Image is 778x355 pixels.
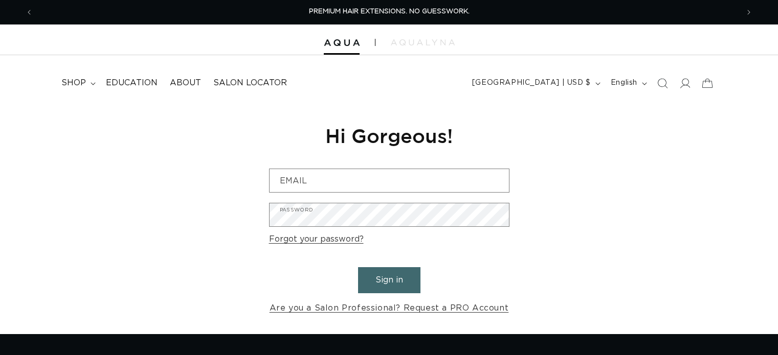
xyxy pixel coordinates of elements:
[738,3,760,22] button: Next announcement
[170,78,201,88] span: About
[269,123,509,148] h1: Hi Gorgeous!
[18,3,40,22] button: Previous announcement
[270,301,509,316] a: Are you a Salon Professional? Request a PRO Account
[651,72,674,94] summary: Search
[207,72,293,94] a: Salon Locator
[100,72,164,94] a: Education
[466,74,605,93] button: [GEOGRAPHIC_DATA] | USD $
[106,78,158,88] span: Education
[391,39,455,45] img: aqualyna.com
[61,78,86,88] span: shop
[324,39,360,46] img: Aqua Hair Extensions
[472,78,591,88] span: [GEOGRAPHIC_DATA] | USD $
[269,232,364,247] a: Forgot your password?
[55,72,100,94] summary: shop
[213,78,287,88] span: Salon Locator
[611,78,637,88] span: English
[270,169,509,192] input: Email
[309,8,470,15] span: PREMIUM HAIR EXTENSIONS. NO GUESSWORK.
[358,267,420,293] button: Sign in
[605,74,651,93] button: English
[164,72,207,94] a: About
